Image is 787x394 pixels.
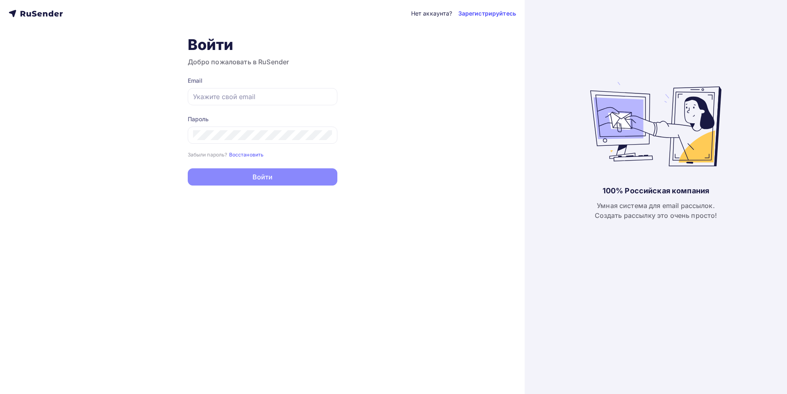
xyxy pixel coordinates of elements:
div: Умная система для email рассылок. Создать рассылку это очень просто! [595,201,717,220]
button: Войти [188,168,337,186]
div: Нет аккаунта? [411,9,453,18]
a: Восстановить [229,151,264,158]
a: Зарегистрируйтесь [458,9,516,18]
div: Пароль [188,115,337,123]
input: Укажите свой email [193,92,332,102]
small: Восстановить [229,152,264,158]
small: Забыли пароль? [188,152,227,158]
div: Email [188,77,337,85]
h1: Войти [188,36,337,54]
div: 100% Российская компания [603,186,709,196]
h3: Добро пожаловать в RuSender [188,57,337,67]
